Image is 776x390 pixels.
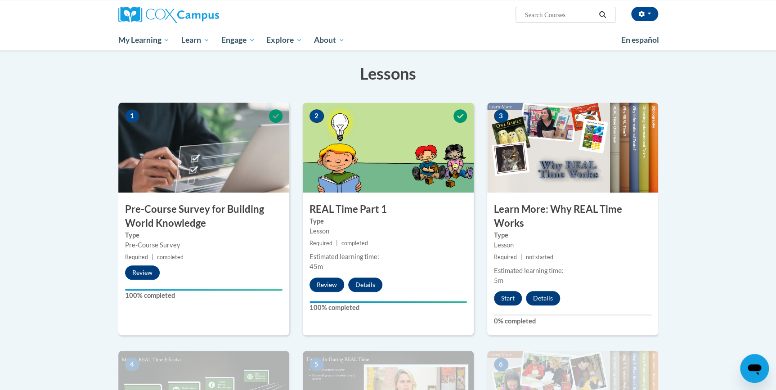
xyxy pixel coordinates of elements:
[175,30,215,50] a: Learn
[310,263,323,270] span: 45m
[314,35,345,45] span: About
[310,301,467,303] div: Your progress
[487,103,658,193] img: Course Image
[494,316,651,326] label: 0% completed
[524,9,596,20] input: Search Courses
[125,289,283,291] div: Your progress
[596,9,609,20] button: Search
[348,278,382,292] button: Details
[118,7,289,23] a: Cox Campus
[118,7,219,23] img: Cox Campus
[487,202,658,230] h3: Learn More: Why REAL Time Works
[310,252,467,262] div: Estimated learning time:
[118,103,289,193] img: Course Image
[494,109,508,123] span: 3
[125,230,283,240] label: Type
[526,254,553,260] span: not started
[336,240,338,247] span: |
[152,254,153,260] span: |
[310,278,344,292] button: Review
[118,35,170,45] span: My Learning
[266,35,302,45] span: Explore
[494,277,503,284] span: 5m
[494,358,508,371] span: 6
[157,254,184,260] span: completed
[112,30,176,50] a: My Learning
[310,240,332,247] span: Required
[310,358,324,371] span: 5
[621,35,659,45] span: En español
[125,291,283,300] label: 100% completed
[310,303,467,313] label: 100% completed
[494,254,517,260] span: Required
[615,31,665,49] a: En español
[740,354,769,383] iframe: Button to launch messaging window
[631,7,658,21] button: Account Settings
[494,291,522,305] button: Start
[526,291,560,305] button: Details
[118,202,289,230] h3: Pre-Course Survey for Building World Knowledge
[494,230,651,240] label: Type
[260,30,308,50] a: Explore
[221,35,255,45] span: Engage
[310,216,467,226] label: Type
[125,265,160,280] button: Review
[125,240,283,250] div: Pre-Course Survey
[125,109,139,123] span: 1
[125,358,139,371] span: 4
[303,103,474,193] img: Course Image
[105,30,672,50] div: Main menu
[181,35,210,45] span: Learn
[125,254,148,260] span: Required
[303,202,474,216] h3: REAL Time Part 1
[310,109,324,123] span: 2
[341,240,368,247] span: completed
[494,266,651,276] div: Estimated learning time:
[308,30,350,50] a: About
[118,62,658,85] h3: Lessons
[310,226,467,236] div: Lesson
[494,240,651,250] div: Lesson
[215,30,261,50] a: Engage
[520,254,522,260] span: |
